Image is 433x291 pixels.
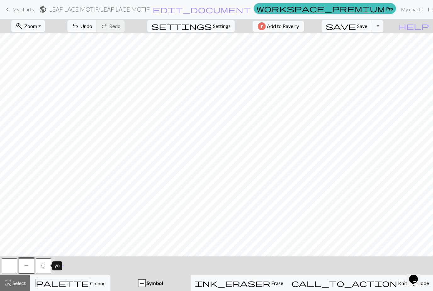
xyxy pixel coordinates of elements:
[12,6,34,12] span: My charts
[39,5,47,14] span: public
[267,22,299,30] span: Add to Ravelry
[326,22,356,31] span: save
[322,20,372,32] button: Save
[253,21,304,32] button: Add to Ravelry
[151,22,212,31] span: settings
[195,279,270,288] span: ink_eraser
[153,5,251,14] span: edit_document
[398,3,425,16] a: My charts
[287,275,433,291] button: Knitting mode
[15,22,23,31] span: zoom_in
[89,280,105,286] span: Colour
[24,23,37,29] span: Zoom
[36,258,51,273] button: O
[138,280,145,287] div: P
[151,22,212,30] i: Settings
[80,23,92,29] span: Undo
[11,20,45,32] button: Zoom
[24,263,29,268] span: purl
[49,6,150,13] h2: LEAF LACE MOTIF / LEAF LACE MOTIF
[147,20,235,32] button: SettingsSettings
[36,279,89,288] span: palette
[30,275,110,291] button: Colour
[52,261,62,271] div: yo
[291,279,397,288] span: call_to_action
[191,275,287,291] button: Erase
[71,22,79,31] span: undo
[254,3,396,14] a: Pro
[4,4,34,15] a: My charts
[4,5,11,14] span: keyboard_arrow_left
[256,4,385,13] span: workspace_premium
[12,280,26,286] span: Select
[270,280,283,286] span: Erase
[146,280,163,286] span: Symbol
[397,280,429,286] span: Knitting mode
[110,275,191,291] button: P Symbol
[258,22,266,30] img: Ravelry
[67,20,97,32] button: Undo
[399,22,429,31] span: help
[407,266,427,285] iframe: chat widget
[19,258,34,273] button: P
[357,23,367,29] span: Save
[213,22,231,30] span: Settings
[4,279,12,288] span: highlight_alt
[41,263,46,268] span: yo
